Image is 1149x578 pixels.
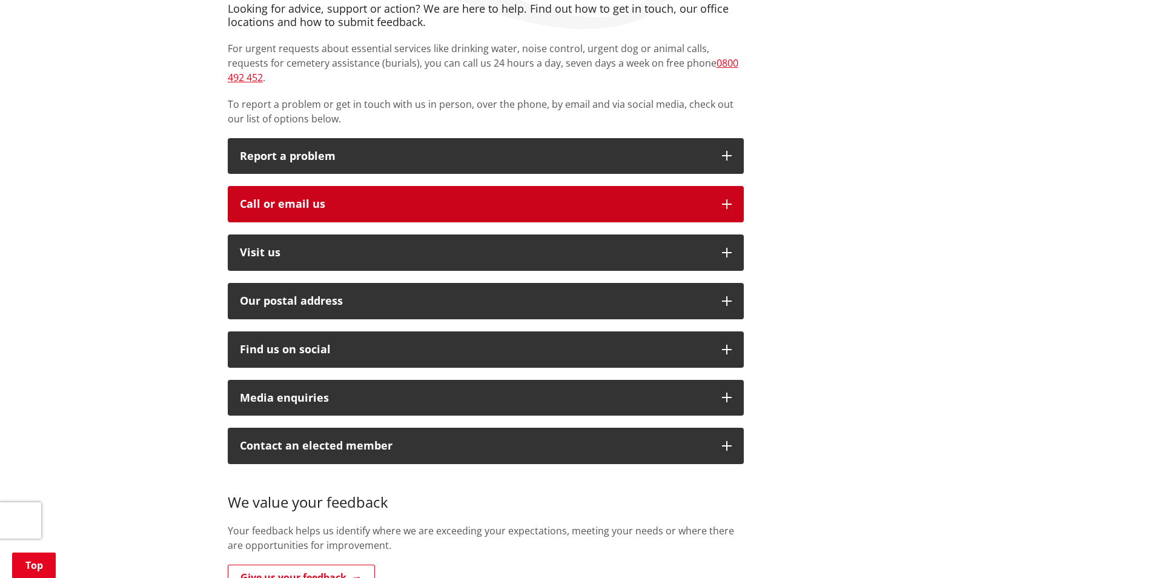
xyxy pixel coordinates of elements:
div: Media enquiries [240,392,710,404]
button: Visit us [228,234,744,271]
button: Call or email us [228,186,744,222]
h2: Our postal address [240,295,710,307]
p: Your feedback helps us identify where we are exceeding your expectations, meeting your needs or w... [228,523,744,553]
iframe: Messenger Launcher [1093,527,1137,571]
p: Report a problem [240,150,710,162]
h3: We value your feedback [228,476,744,511]
button: Our postal address [228,283,744,319]
button: Find us on social [228,331,744,368]
p: To report a problem or get in touch with us in person, over the phone, by email and via social me... [228,97,744,126]
h4: Looking for advice, support or action? We are here to help. Find out how to get in touch, our off... [228,2,744,28]
div: Find us on social [240,344,710,356]
p: Visit us [240,247,710,259]
p: For urgent requests about essential services like drinking water, noise control, urgent dog or an... [228,41,744,85]
div: Call or email us [240,198,710,210]
p: Contact an elected member [240,440,710,452]
a: 0800 492 452 [228,56,738,84]
a: Top [12,553,56,578]
button: Media enquiries [228,380,744,416]
button: Report a problem [228,138,744,174]
button: Contact an elected member [228,428,744,464]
